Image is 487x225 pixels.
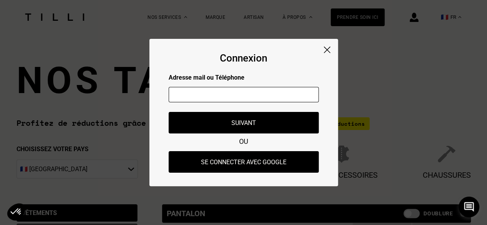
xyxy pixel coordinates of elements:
button: Se connecter avec Google [169,151,319,173]
button: Suivant [169,112,319,133]
div: Connexion [220,52,267,64]
span: OU [239,137,248,145]
img: close [324,47,330,53]
p: Adresse mail ou Téléphone [169,74,319,81]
